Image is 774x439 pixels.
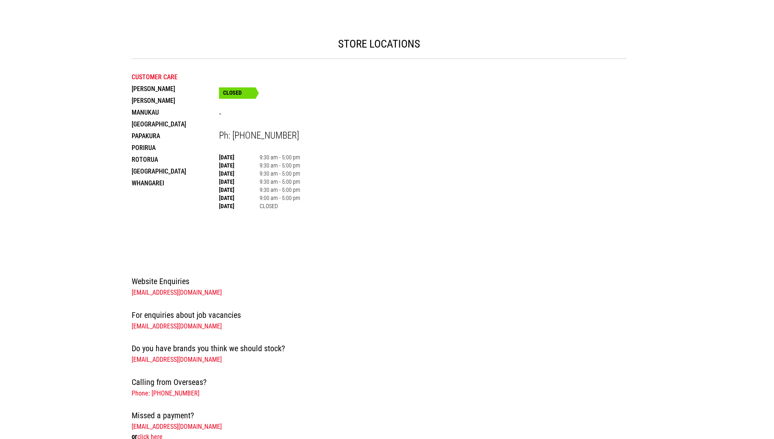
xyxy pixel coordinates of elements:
[132,376,627,389] h4: Calling from Overseas?
[132,118,219,130] li: [GEOGRAPHIC_DATA]
[260,170,300,178] td: 9:30 am - 5:00 pm
[132,409,627,422] h4: Missed a payment?
[132,37,627,50] h1: store locations
[132,83,219,95] li: [PERSON_NAME]
[132,154,219,165] li: Rotorua
[132,71,219,83] li: Customer Care
[132,322,222,330] a: [EMAIL_ADDRESS][DOMAIN_NAME]
[132,389,199,397] a: Phone: [PHONE_NUMBER]
[260,186,300,194] td: 9:30 am - 5:00 pm
[219,161,260,170] th: [DATE]
[219,178,260,186] th: [DATE]
[132,177,219,189] li: Whangarei
[219,170,260,178] th: [DATE]
[260,178,300,186] td: 9:30 am - 5:00 pm
[132,356,222,363] a: [EMAIL_ADDRESS][DOMAIN_NAME]
[132,342,627,355] h4: Do you have brands you think we should stock?
[219,108,382,121] h3: -
[132,130,219,142] li: Papakura
[260,153,300,161] td: 9:30 am - 5:00 pm
[132,95,219,106] li: [PERSON_NAME]
[132,142,219,154] li: Porirua
[219,202,260,210] th: [DATE]
[260,161,300,170] td: 9:30 am - 5:00 pm
[219,194,260,202] th: [DATE]
[132,106,219,118] li: Manukau
[260,202,300,210] td: CLOSED
[219,87,256,99] div: CLOSED
[132,309,627,322] h4: For enquiries about job vacancies
[219,186,260,194] th: [DATE]
[132,275,627,288] h4: Website Enquiries
[132,423,222,430] a: [EMAIL_ADDRESS][DOMAIN_NAME]
[132,165,219,177] li: [GEOGRAPHIC_DATA]
[219,153,260,161] th: [DATE]
[219,130,299,141] span: Ph: [PHONE_NUMBER]
[132,289,222,296] a: [EMAIL_ADDRESS][DOMAIN_NAME]
[260,194,300,202] td: 9:00 am - 5:00 pm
